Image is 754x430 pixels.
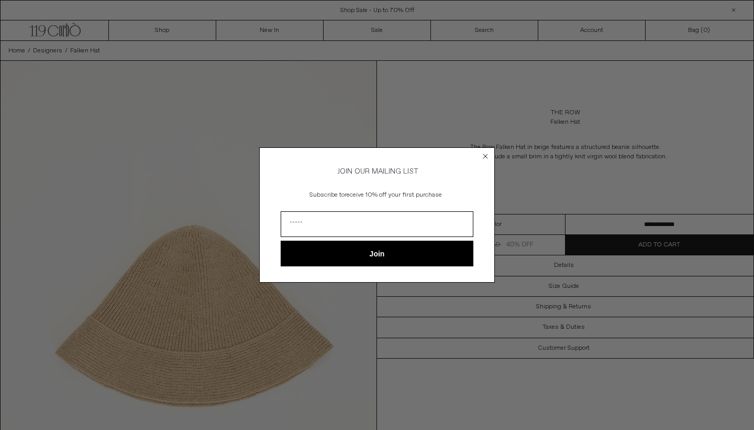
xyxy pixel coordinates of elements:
input: Email [281,211,473,237]
button: Join [281,241,473,266]
button: Close dialog [480,151,491,162]
span: receive 10% off your first purchase [345,191,442,199]
span: Subscribe to [309,191,345,199]
span: JOIN OUR MAILING LIST [336,167,418,176]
